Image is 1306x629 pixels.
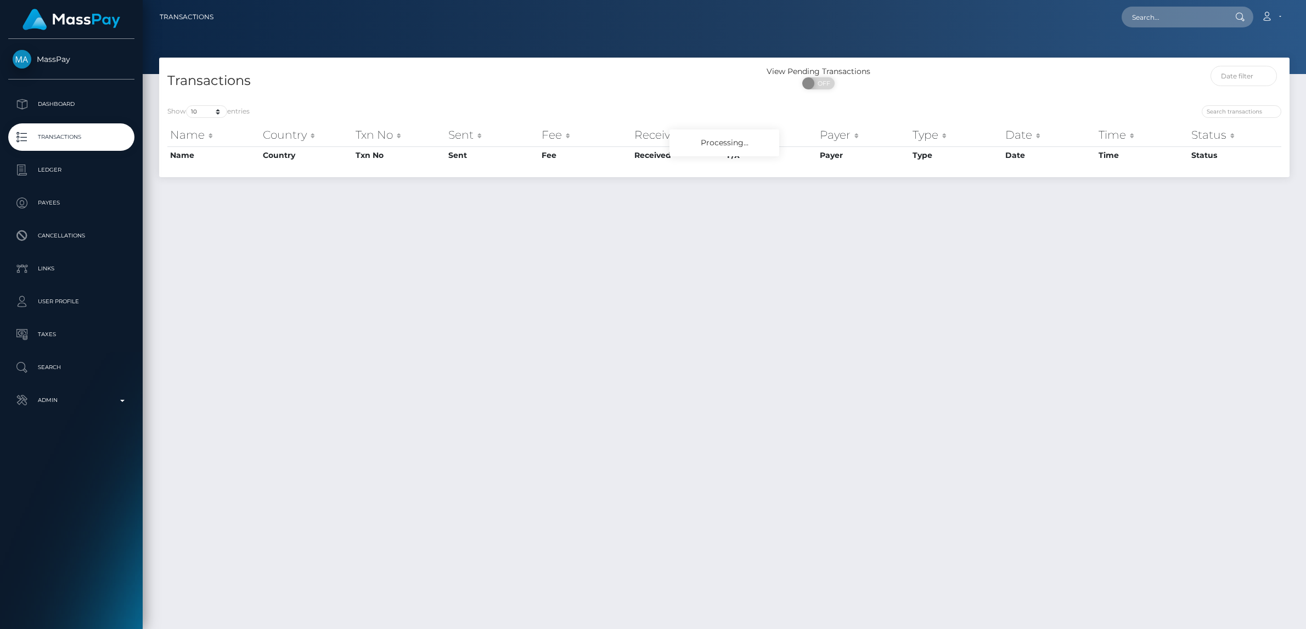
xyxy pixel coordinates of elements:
p: User Profile [13,293,130,310]
a: Transactions [8,123,134,151]
th: Country [260,146,353,164]
th: Name [167,146,260,164]
th: Name [167,124,260,146]
a: Ledger [8,156,134,184]
input: Search... [1122,7,1225,27]
th: Txn No [353,146,446,164]
th: Fee [539,146,632,164]
a: Transactions [160,5,213,29]
a: Taxes [8,321,134,348]
span: OFF [808,77,836,89]
p: Search [13,359,130,376]
p: Admin [13,392,130,409]
th: Type [910,124,1003,146]
p: Dashboard [13,96,130,112]
a: Links [8,255,134,282]
div: Processing... [669,129,779,156]
th: Payer [817,146,910,164]
th: Date [1003,124,1095,146]
th: Type [910,146,1003,164]
th: Fee [539,124,632,146]
p: Ledger [13,162,130,178]
th: Received [632,124,724,146]
img: MassPay Logo [22,9,120,30]
th: Payer [817,124,910,146]
a: User Profile [8,288,134,315]
input: Search transactions [1202,105,1281,118]
p: Links [13,260,130,277]
th: Time [1096,124,1189,146]
th: Status [1189,146,1281,164]
img: MassPay [13,50,31,69]
th: Sent [446,146,538,164]
th: Time [1096,146,1189,164]
th: Status [1189,124,1281,146]
p: Transactions [13,129,130,145]
th: Sent [446,124,538,146]
a: Cancellations [8,222,134,250]
p: Taxes [13,326,130,343]
a: Dashboard [8,90,134,118]
th: Received [632,146,724,164]
span: MassPay [8,54,134,64]
a: Payees [8,189,134,217]
th: Txn No [353,124,446,146]
div: View Pending Transactions [724,66,913,77]
a: Search [8,354,134,381]
p: Payees [13,195,130,211]
th: Country [260,124,353,146]
th: Date [1003,146,1095,164]
input: Date filter [1211,66,1277,86]
h4: Transactions [167,71,716,90]
a: Admin [8,387,134,414]
th: F/X [724,124,817,146]
select: Showentries [186,105,227,118]
p: Cancellations [13,228,130,244]
label: Show entries [167,105,250,118]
